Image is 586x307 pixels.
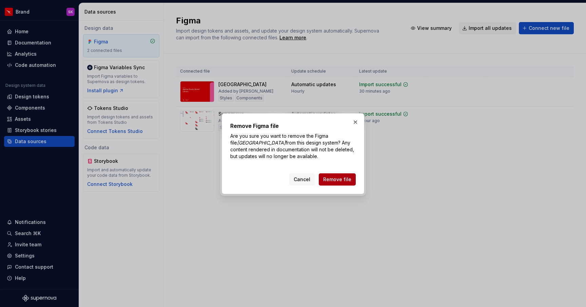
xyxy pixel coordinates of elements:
[230,133,356,160] p: Are you sure you want to remove the Figma file from this design system? Any content rendered in d...
[323,176,351,183] span: Remove file
[319,173,356,186] button: Remove file
[294,176,310,183] span: Cancel
[237,140,286,146] i: [GEOGRAPHIC_DATA]
[289,173,315,186] button: Cancel
[230,122,356,130] h2: Remove Figma file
